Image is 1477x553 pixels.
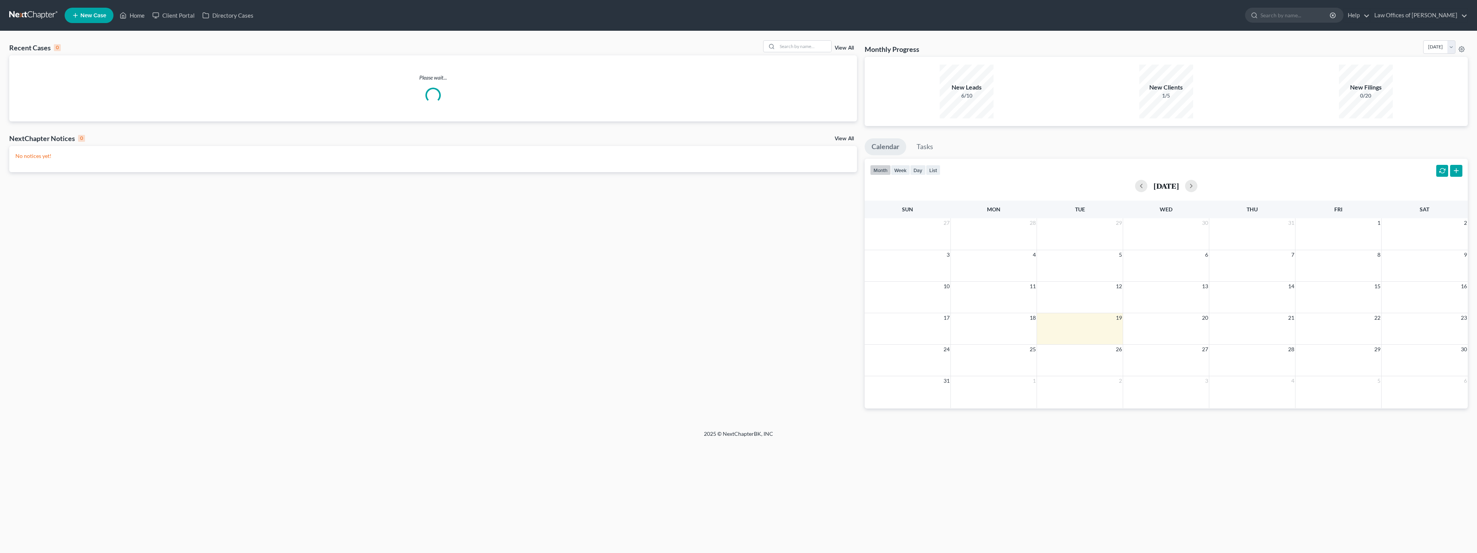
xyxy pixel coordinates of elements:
[940,92,994,100] div: 6/10
[1377,218,1381,228] span: 1
[1420,206,1429,213] span: Sat
[1374,313,1381,322] span: 22
[835,45,854,51] a: View All
[15,152,851,160] p: No notices yet!
[1204,250,1209,259] span: 6
[1374,345,1381,354] span: 29
[1032,376,1037,385] span: 1
[943,218,950,228] span: 27
[940,83,994,92] div: New Leads
[116,8,148,22] a: Home
[1032,250,1037,259] span: 4
[1287,282,1295,291] span: 14
[1463,376,1468,385] span: 6
[1460,345,1468,354] span: 30
[777,41,831,52] input: Search by name...
[1118,376,1123,385] span: 2
[835,136,854,141] a: View All
[1287,313,1295,322] span: 21
[1290,376,1295,385] span: 4
[9,134,85,143] div: NextChapter Notices
[943,345,950,354] span: 24
[1029,218,1037,228] span: 28
[1075,206,1085,213] span: Tue
[1201,218,1209,228] span: 30
[198,8,257,22] a: Directory Cases
[1463,250,1468,259] span: 9
[891,165,910,175] button: week
[78,135,85,142] div: 0
[1115,345,1123,354] span: 26
[9,43,61,52] div: Recent Cases
[1115,313,1123,322] span: 19
[865,138,906,155] a: Calendar
[1463,218,1468,228] span: 2
[1339,83,1393,92] div: New Filings
[926,165,940,175] button: list
[1287,345,1295,354] span: 28
[80,13,106,18] span: New Case
[1115,218,1123,228] span: 29
[943,282,950,291] span: 10
[1460,313,1468,322] span: 23
[865,45,919,54] h3: Monthly Progress
[1260,8,1331,22] input: Search by name...
[1139,92,1193,100] div: 1/5
[902,206,913,213] span: Sun
[946,250,950,259] span: 3
[943,313,950,322] span: 17
[987,206,1000,213] span: Mon
[1029,282,1037,291] span: 11
[1334,206,1342,213] span: Fri
[519,430,958,444] div: 2025 © NextChapterBK, INC
[870,165,891,175] button: month
[1287,218,1295,228] span: 31
[1154,182,1179,190] h2: [DATE]
[1139,83,1193,92] div: New Clients
[1370,8,1467,22] a: Law Offices of [PERSON_NAME]
[1247,206,1258,213] span: Thu
[1374,282,1381,291] span: 15
[910,138,940,155] a: Tasks
[1204,376,1209,385] span: 3
[1377,250,1381,259] span: 8
[1118,250,1123,259] span: 5
[1160,206,1172,213] span: Wed
[148,8,198,22] a: Client Portal
[1201,313,1209,322] span: 20
[910,165,926,175] button: day
[1201,282,1209,291] span: 13
[54,44,61,51] div: 0
[1339,92,1393,100] div: 0/20
[1344,8,1370,22] a: Help
[1029,345,1037,354] span: 25
[1201,345,1209,354] span: 27
[1377,376,1381,385] span: 5
[1290,250,1295,259] span: 7
[1029,313,1037,322] span: 18
[1115,282,1123,291] span: 12
[9,74,857,81] p: Please wait...
[943,376,950,385] span: 31
[1460,282,1468,291] span: 16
